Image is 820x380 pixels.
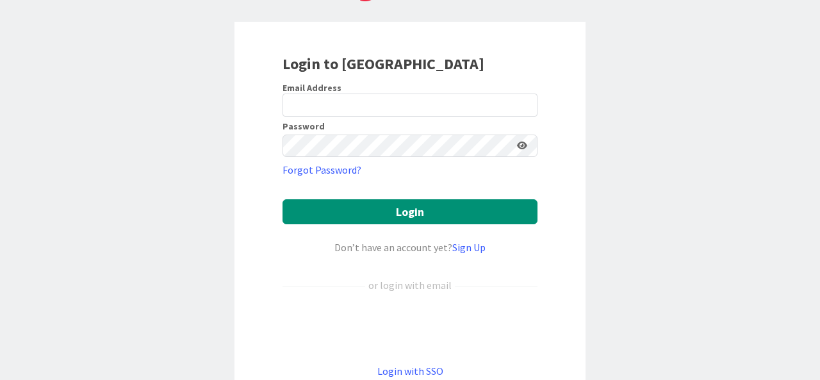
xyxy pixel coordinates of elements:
label: Password [283,122,325,131]
b: Login to [GEOGRAPHIC_DATA] [283,54,484,74]
a: Forgot Password? [283,162,361,178]
label: Email Address [283,82,341,94]
button: Login [283,199,537,224]
div: or login with email [365,277,455,293]
a: Login with SSO [377,365,443,377]
div: Don’t have an account yet? [283,240,537,255]
a: Sign Up [452,241,486,254]
iframe: Sign in with Google Button [276,314,544,342]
